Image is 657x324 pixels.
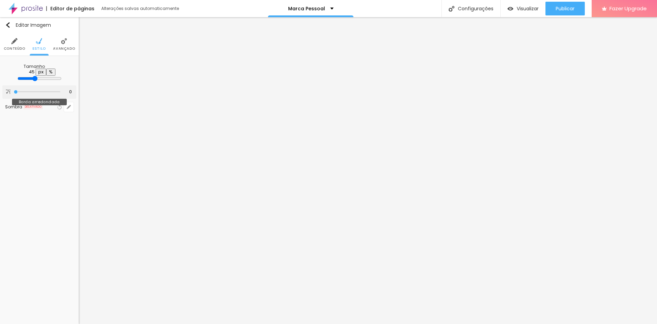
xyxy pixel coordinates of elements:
[24,105,43,109] span: DESATIVADO
[36,38,42,44] img: Icone
[46,69,55,76] button: %
[36,69,46,76] button: px
[517,6,539,11] span: Visualizar
[5,105,22,109] div: Sombra
[79,17,657,324] iframe: Editor
[449,6,454,12] img: Icone
[288,6,325,11] p: Marca Pessoal
[46,6,94,11] div: Editor de páginas
[545,2,585,15] button: Publicar
[101,7,180,11] div: Alterações salvas automaticamente
[61,38,67,44] img: Icone
[507,6,513,12] img: view-1.svg
[556,6,575,11] span: Publicar
[5,22,11,28] img: Icone
[24,64,55,69] div: Tamanho
[6,89,10,94] img: Icone
[11,38,17,44] img: Icone
[5,22,51,28] div: Editar Imagem
[53,47,75,50] span: Avançado
[33,47,46,50] span: Estilo
[4,47,25,50] span: Conteúdo
[501,2,545,15] button: Visualizar
[609,5,647,11] span: Fazer Upgrade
